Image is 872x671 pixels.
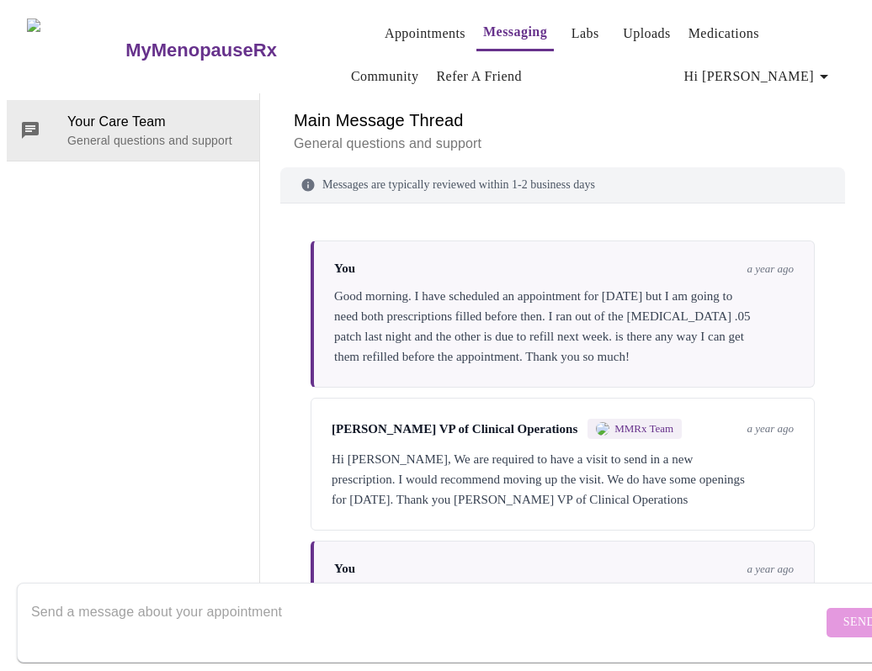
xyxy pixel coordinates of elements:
textarea: Send a message about your appointment [31,595,822,649]
h3: MyMenopauseRx [125,40,277,61]
a: Labs [572,22,599,45]
span: Your Care Team [67,112,246,132]
button: Refer a Friend [429,60,529,93]
button: Medications [682,17,766,50]
span: Hi [PERSON_NAME] [684,65,834,88]
button: Appointments [378,17,472,50]
span: a year ago [747,422,794,436]
a: Medications [689,22,759,45]
div: Good morning. I have scheduled an appointment for [DATE] but I am going to need both prescription... [334,286,794,367]
span: a year ago [747,563,794,576]
p: General questions and support [67,132,246,149]
button: Community [344,60,426,93]
span: You [334,562,355,576]
button: Labs [558,17,612,50]
span: a year ago [747,262,794,276]
a: Uploads [623,22,671,45]
div: Your Care TeamGeneral questions and support [7,100,259,161]
button: Hi [PERSON_NAME] [678,60,841,93]
button: Uploads [616,17,678,50]
h6: Main Message Thread [294,107,832,134]
a: Appointments [385,22,465,45]
div: Hi [PERSON_NAME], We are required to have a visit to send in a new prescription. I would recommen... [332,449,794,510]
span: [PERSON_NAME] VP of Clinical Operations [332,422,577,436]
button: Messaging [476,15,554,51]
p: General questions and support [294,134,832,154]
a: Messaging [483,20,547,44]
a: Community [351,65,419,88]
span: You [334,262,355,276]
img: MMRX [596,422,609,436]
div: Messages are typically reviewed within 1-2 business days [280,167,845,203]
a: MyMenopauseRx [124,21,344,80]
img: MyMenopauseRx Logo [27,18,124,82]
a: Refer a Friend [436,65,522,88]
span: MMRx Team [614,422,673,436]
